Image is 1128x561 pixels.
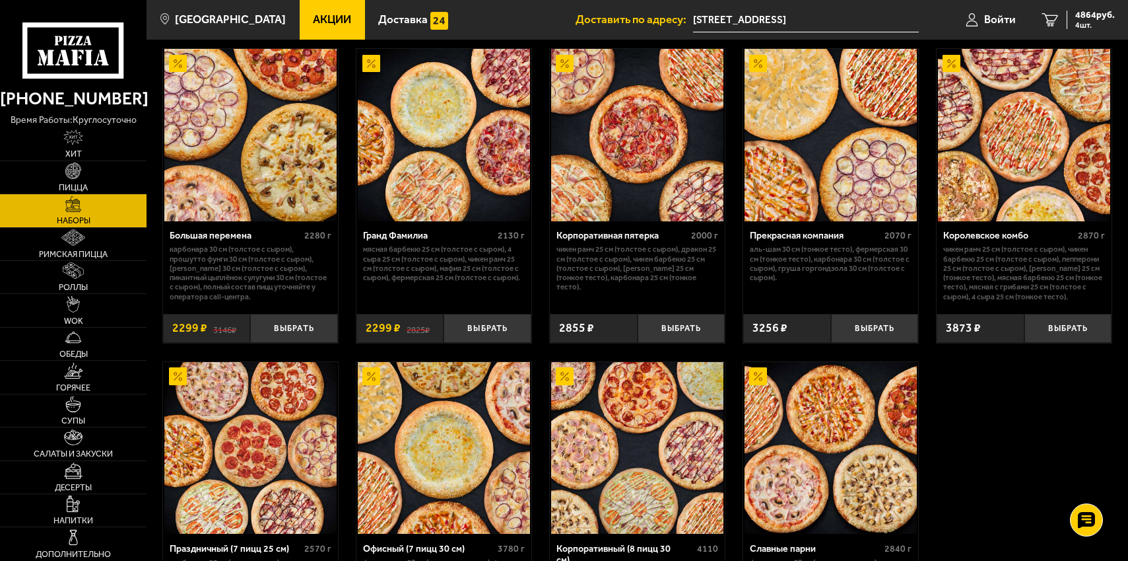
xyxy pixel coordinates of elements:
[36,550,111,559] span: Дополнительно
[358,49,530,221] img: Гранд Фамилиа
[498,543,525,554] span: 3780 г
[39,250,108,259] span: Римская пицца
[430,12,448,30] img: 15daf4d41897b9f0e9f617042186c801.svg
[169,55,187,73] img: Акционный
[498,230,525,241] span: 2130 г
[444,314,531,343] button: Выбрать
[884,230,912,241] span: 2070 г
[693,8,919,32] span: Россия, Санкт-Петербург, 13-я Красноармейская улица, 9
[550,362,724,535] a: АкционныйКорпоративный (8 пицц 30 см)
[559,322,594,334] span: 2855 ₽
[59,283,88,292] span: Роллы
[64,317,83,326] span: WOK
[556,244,718,291] p: Чикен Ранч 25 см (толстое с сыром), Дракон 25 см (толстое с сыром), Чикен Барбекю 25 см (толстое ...
[749,367,767,385] img: Акционный
[362,367,380,385] img: Акционный
[53,517,93,525] span: Напитки
[750,543,881,554] div: Славные парни
[884,543,912,554] span: 2840 г
[946,322,981,334] span: 3873 ₽
[745,362,917,535] img: Славные парни
[163,362,337,535] a: АкционныйПраздничный (7 пицц 25 см)
[576,14,693,25] span: Доставить по адресу:
[378,14,428,25] span: Доставка
[831,314,918,343] button: Выбрать
[745,49,917,221] img: Прекрасная компания
[752,322,787,334] span: 3256 ₽
[1075,21,1115,29] span: 4 шт.
[550,49,724,221] a: АкционныйКорпоративная пятерка
[363,244,525,282] p: Мясная Барбекю 25 см (толстое с сыром), 4 сыра 25 см (толстое с сыром), Чикен Ранч 25 см (толстое...
[61,417,85,426] span: Супы
[356,362,531,535] a: АкционныйОфисный (7 пицц 30 см)
[362,55,380,73] img: Акционный
[366,322,401,334] span: 2299 ₽
[363,543,494,554] div: Офисный (7 пицц 30 см)
[556,55,574,73] img: Акционный
[1024,314,1111,343] button: Выбрать
[34,450,113,459] span: Салаты и закуски
[556,230,688,241] div: Корпоративная пятерка
[363,230,494,241] div: Гранд Фамилиа
[697,543,718,554] span: 4110
[691,230,718,241] span: 2000 г
[1075,11,1115,20] span: 4864 руб.
[1078,230,1105,241] span: 2870 г
[743,49,917,221] a: АкционныйПрекрасная компания
[304,230,331,241] span: 2280 г
[943,230,1075,241] div: Королевское комбо
[164,49,337,221] img: Большая перемена
[937,49,1111,221] a: АкционныйКоролевское комбо
[743,362,917,535] a: АкционныйСлавные парни
[984,14,1016,25] span: Войти
[638,314,725,343] button: Выбрать
[170,230,301,241] div: Большая перемена
[551,362,723,535] img: Корпоративный (8 пицц 30 см)
[163,49,337,221] a: АкционныйБольшая перемена
[55,484,92,492] span: Десерты
[750,244,912,282] p: Аль-Шам 30 см (тонкое тесто), Фермерская 30 см (тонкое тесто), Карбонара 30 см (толстое с сыром),...
[407,322,430,334] s: 2825 ₽
[551,49,723,221] img: Корпоративная пятерка
[57,217,90,225] span: Наборы
[750,230,881,241] div: Прекрасная компания
[164,362,337,535] img: Праздничный (7 пицц 25 см)
[170,543,301,554] div: Праздничный (7 пицц 25 см)
[250,314,337,343] button: Выбрать
[172,322,207,334] span: 2299 ₽
[59,350,88,359] span: Обеды
[175,14,286,25] span: [GEOGRAPHIC_DATA]
[56,384,90,393] span: Горячее
[170,244,331,301] p: Карбонара 30 см (толстое с сыром), Прошутто Фунги 30 см (толстое с сыром), [PERSON_NAME] 30 см (т...
[65,150,82,159] span: Хит
[943,55,960,73] img: Акционный
[943,244,1105,301] p: Чикен Ранч 25 см (толстое с сыром), Чикен Барбекю 25 см (толстое с сыром), Пепперони 25 см (толст...
[693,8,919,32] input: Ваш адрес доставки
[356,49,531,221] a: АкционныйГранд Фамилиа
[169,367,187,385] img: Акционный
[313,14,351,25] span: Акции
[59,184,88,192] span: Пицца
[556,367,574,385] img: Акционный
[938,49,1110,221] img: Королевское комбо
[749,55,767,73] img: Акционный
[358,362,530,535] img: Офисный (7 пицц 30 см)
[213,322,236,334] s: 3146 ₽
[304,543,331,554] span: 2570 г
